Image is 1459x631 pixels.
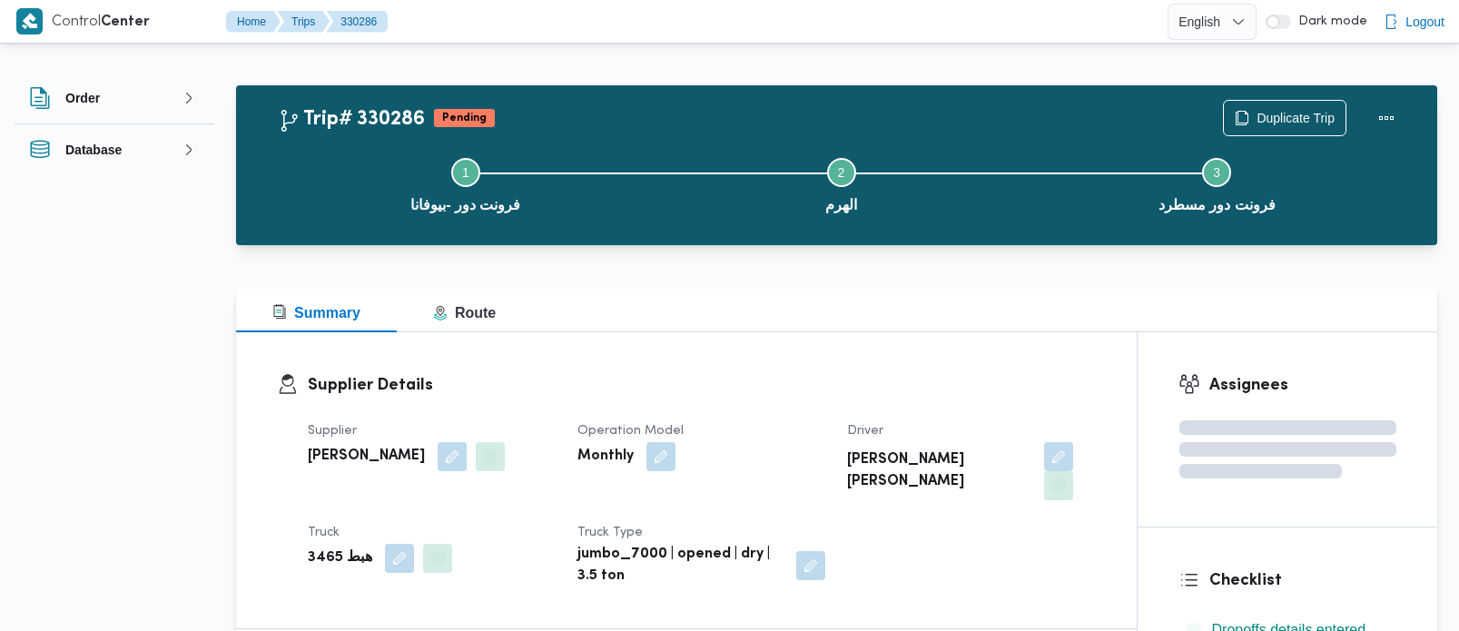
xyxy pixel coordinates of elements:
[1257,107,1335,129] span: Duplicate Trip
[1209,373,1397,398] h3: Assignees
[825,194,857,216] span: الهرم
[1158,194,1276,216] span: فرونت دور مسطرد
[434,109,495,127] span: Pending
[1405,11,1444,33] span: Logout
[1291,15,1367,29] span: Dark mode
[29,87,200,109] button: Order
[847,425,883,437] span: Driver
[278,108,425,132] h2: Trip# 330286
[577,544,784,587] b: jumbo_7000 | opened | dry | 3.5 ton
[278,136,654,231] button: فرونت دور -بيوفانا
[65,139,122,161] h3: Database
[1376,4,1452,40] button: Logout
[1209,568,1397,593] h3: Checklist
[308,547,372,569] b: هبط 3465
[1368,100,1405,136] button: Actions
[1213,165,1220,180] span: 3
[326,11,388,33] button: 330286
[577,425,684,437] span: Operation Model
[838,165,845,180] span: 2
[462,165,469,180] span: 1
[654,136,1030,231] button: الهرم
[1223,100,1346,136] button: Duplicate Trip
[16,8,43,35] img: X8yXhbKr1z7QwAAAABJRU5ErkJggg==
[101,15,150,29] b: Center
[272,305,360,320] span: Summary
[577,446,634,468] b: Monthly
[410,194,520,216] span: فرونت دور -بيوفانا
[308,373,1096,398] h3: Supplier Details
[577,527,643,538] span: Truck Type
[308,446,425,468] b: [PERSON_NAME]
[29,139,200,161] button: Database
[433,305,496,320] span: Route
[65,87,100,109] h3: Order
[847,449,1032,493] b: [PERSON_NAME] [PERSON_NAME]
[277,11,330,33] button: Trips
[1029,136,1405,231] button: فرونت دور مسطرد
[442,113,487,123] b: Pending
[226,11,281,33] button: Home
[308,527,340,538] span: Truck
[308,425,357,437] span: Supplier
